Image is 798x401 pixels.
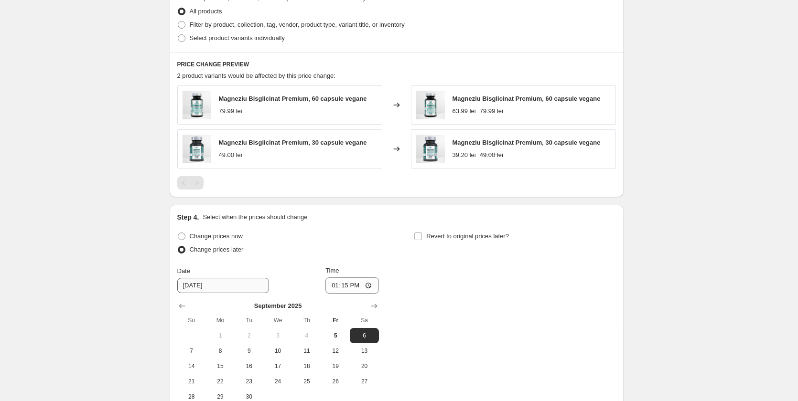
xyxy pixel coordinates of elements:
span: 21 [181,378,202,385]
th: Thursday [292,313,321,328]
img: 1-magneziu-bisglicinat-60-capsule-vegane_dd995f84-8cc8-4329-8391-733ae36fdeca_80x.webp [183,91,211,119]
span: 1 [210,332,231,339]
span: Mo [210,317,231,324]
button: Saturday September 27 2025 [350,374,378,389]
button: Sunday September 14 2025 [177,359,206,374]
nav: Pagination [177,176,204,190]
span: 7 [181,347,202,355]
h6: PRICE CHANGE PREVIEW [177,61,616,68]
button: Tuesday September 2 2025 [235,328,263,343]
span: 9 [238,347,259,355]
span: We [267,317,288,324]
span: 2 [238,332,259,339]
button: Saturday September 13 2025 [350,343,378,359]
button: Sunday September 7 2025 [177,343,206,359]
span: 22 [210,378,231,385]
button: Wednesday September 24 2025 [263,374,292,389]
button: Wednesday September 3 2025 [263,328,292,343]
button: Thursday September 11 2025 [292,343,321,359]
button: Thursday September 25 2025 [292,374,321,389]
span: 19 [325,362,346,370]
button: Friday September 19 2025 [321,359,350,374]
th: Sunday [177,313,206,328]
button: Today Friday September 5 2025 [321,328,350,343]
span: Revert to original prices later? [426,232,509,240]
button: Show next month, October 2025 [367,299,381,313]
span: 24 [267,378,288,385]
button: Wednesday September 10 2025 [263,343,292,359]
button: Monday September 8 2025 [206,343,235,359]
span: 6 [354,332,375,339]
th: Saturday [350,313,378,328]
span: Magneziu Bisglicinat Premium, 30 capsule vegane [219,139,367,146]
img: 1-magneziu-bisglicinat-30cps_80x.webp [183,135,211,163]
h2: Step 4. [177,212,199,222]
span: 30 [238,393,259,401]
span: 10 [267,347,288,355]
div: 63.99 lei [453,106,476,116]
strike: 79.99 lei [480,106,503,116]
button: Wednesday September 17 2025 [263,359,292,374]
span: 11 [296,347,317,355]
th: Friday [321,313,350,328]
div: 39.20 lei [453,150,476,160]
button: Monday September 22 2025 [206,374,235,389]
span: Magneziu Bisglicinat Premium, 60 capsule vegane [453,95,601,102]
span: Select product variants individually [190,34,285,42]
span: 16 [238,362,259,370]
button: Monday September 15 2025 [206,359,235,374]
span: 23 [238,378,259,385]
span: 2 product variants would be affected by this price change: [177,72,335,79]
th: Wednesday [263,313,292,328]
button: Saturday September 6 2025 [350,328,378,343]
span: 13 [354,347,375,355]
input: 12:00 [325,277,379,294]
span: 8 [210,347,231,355]
span: 26 [325,378,346,385]
span: 27 [354,378,375,385]
div: 79.99 lei [219,106,242,116]
button: Thursday September 4 2025 [292,328,321,343]
span: 4 [296,332,317,339]
span: 20 [354,362,375,370]
img: 1-magneziu-bisglicinat-30cps_80x.webp [416,135,445,163]
span: 3 [267,332,288,339]
span: 28 [181,393,202,401]
th: Monday [206,313,235,328]
button: Thursday September 18 2025 [292,359,321,374]
img: 1-magneziu-bisglicinat-60-capsule-vegane_dd995f84-8cc8-4329-8391-733ae36fdeca_80x.webp [416,91,445,119]
span: Filter by product, collection, tag, vendor, product type, variant title, or inventory [190,21,405,28]
span: 18 [296,362,317,370]
strike: 49.00 lei [480,150,503,160]
p: Select when the prices should change [203,212,307,222]
button: Tuesday September 23 2025 [235,374,263,389]
span: 12 [325,347,346,355]
button: Friday September 12 2025 [321,343,350,359]
span: 25 [296,378,317,385]
th: Tuesday [235,313,263,328]
span: Sa [354,317,375,324]
span: 15 [210,362,231,370]
span: 5 [325,332,346,339]
button: Sunday September 21 2025 [177,374,206,389]
span: Magneziu Bisglicinat Premium, 60 capsule vegane [219,95,367,102]
button: Tuesday September 9 2025 [235,343,263,359]
span: Magneziu Bisglicinat Premium, 30 capsule vegane [453,139,601,146]
span: Tu [238,317,259,324]
span: Date [177,267,190,274]
input: 9/5/2025 [177,278,269,293]
button: Monday September 1 2025 [206,328,235,343]
span: 29 [210,393,231,401]
span: Time [325,267,339,274]
span: Fr [325,317,346,324]
div: 49.00 lei [219,150,242,160]
span: Change prices now [190,232,243,240]
button: Show previous month, August 2025 [175,299,189,313]
button: Tuesday September 16 2025 [235,359,263,374]
span: Th [296,317,317,324]
button: Friday September 26 2025 [321,374,350,389]
span: All products [190,8,222,15]
span: Su [181,317,202,324]
span: Change prices later [190,246,244,253]
button: Saturday September 20 2025 [350,359,378,374]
